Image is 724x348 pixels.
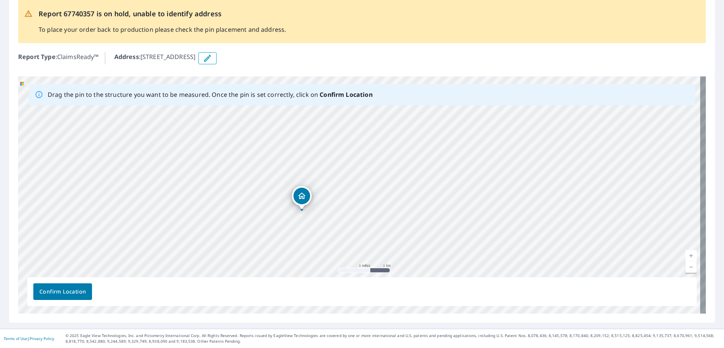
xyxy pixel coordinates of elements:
span: Confirm Location [39,287,86,297]
div: Dropped pin, building 1, Residential property, PO BOX 131 GOOSE LAKE, IA 52750 [292,186,312,210]
b: Address [114,53,139,61]
p: : [STREET_ADDRESS] [114,52,196,64]
p: : ClaimsReady™ [18,52,99,64]
a: Current Level 13, Zoom In [685,250,697,261]
p: To place your order back to production please check the pin placement and address. [39,25,286,34]
a: Current Level 13, Zoom Out [685,261,697,273]
p: | [4,336,54,341]
p: © 2025 Eagle View Technologies, Inc. and Pictometry International Corp. All Rights Reserved. Repo... [66,333,720,344]
a: Terms of Use [4,336,27,341]
p: Report 67740357 is on hold, unable to identify address [39,9,286,19]
b: Report Type [18,53,56,61]
a: Privacy Policy [30,336,54,341]
b: Confirm Location [320,90,372,99]
p: Drag the pin to the structure you want to be measured. Once the pin is set correctly, click on [48,90,373,99]
button: Confirm Location [33,283,92,300]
